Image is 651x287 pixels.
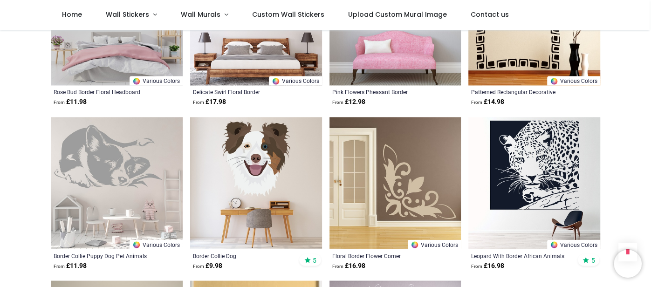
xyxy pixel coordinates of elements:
span: From [193,100,204,105]
strong: £ 16.98 [471,261,504,270]
img: Color Wheel [550,77,558,85]
a: Various Colors [408,239,461,249]
strong: £ 11.98 [54,261,87,270]
img: Leopard With Border African Animals Wall Sticker [468,117,600,249]
strong: £ 16.98 [332,261,365,270]
span: 5 [591,256,595,264]
img: Border Collie Dog Wall Sticker [190,117,322,249]
img: Color Wheel [132,77,141,85]
a: Patterned Rectangular Decorative Frame Home Border Decor Art s [471,88,572,96]
span: Home [62,10,82,19]
span: From [471,263,482,268]
a: Various Colors [130,239,183,249]
a: Border Collie Puppy Dog Pet Animals [54,252,155,259]
strong: £ 11.98 [54,97,87,107]
span: Upload Custom Mural Image [348,10,447,19]
span: Wall Murals [181,10,220,19]
span: 5 [313,256,316,264]
strong: £ 12.98 [332,97,365,107]
img: Floral Border Flower Corner Wall Sticker [329,117,461,249]
span: From [54,263,65,268]
strong: £ 17.98 [193,97,226,107]
a: Various Colors [547,239,600,249]
a: Floral Border Flower Corner [332,252,433,259]
span: From [332,263,343,268]
span: Wall Stickers [106,10,149,19]
img: Color Wheel [411,240,419,249]
a: Rose Bud Border Floral Headboard [54,88,155,96]
a: Delicate Swirl Floral Border [193,88,294,96]
img: Color Wheel [272,77,280,85]
strong: £ 14.98 [471,97,504,107]
img: Color Wheel [550,240,558,249]
a: Leopard With Border African Animals [471,252,572,259]
img: Border Collie Puppy Dog Pet Animals Wall Sticker [51,117,183,249]
iframe: Brevo live chat [614,250,642,278]
span: From [193,263,204,268]
a: Various Colors [269,76,322,85]
span: Custom Wall Stickers [252,10,324,19]
a: Border Collie Dog [193,252,294,259]
a: Pink Flowers Pheasant Border [332,88,433,96]
span: From [332,100,343,105]
a: Various Colors [547,76,600,85]
span: From [54,100,65,105]
span: From [471,100,482,105]
a: Various Colors [130,76,183,85]
span: Contact us [471,10,509,19]
img: Color Wheel [132,240,141,249]
strong: £ 9.98 [193,261,222,270]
